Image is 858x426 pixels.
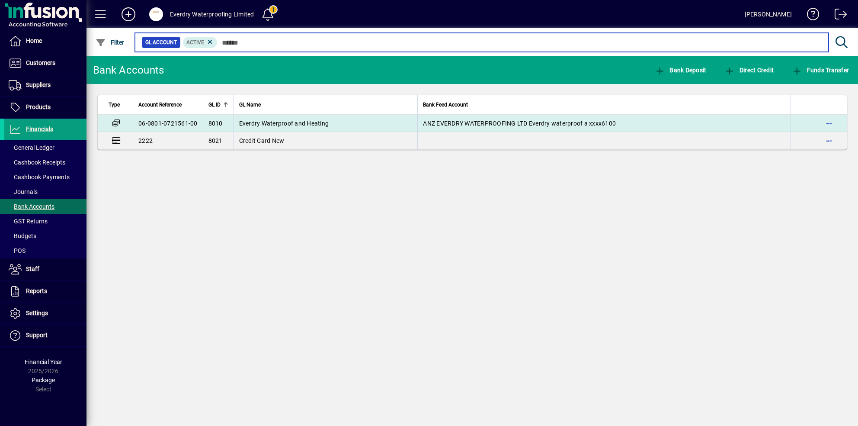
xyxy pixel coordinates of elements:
[722,62,776,78] button: Direct Credit
[9,144,54,151] span: General Ledger
[423,120,616,127] span: ANZ EVERDRY WATERPROOFING LTD Everdry waterproof a xxxx6100
[93,35,127,50] button: Filter
[115,6,142,22] button: Add
[4,170,86,184] a: Cashbook Payments
[170,7,254,21] div: Everdry Waterproofing Limited
[239,100,261,110] span: GL Name
[4,199,86,214] a: Bank Accounts
[93,63,164,77] div: Bank Accounts
[9,174,70,181] span: Cashbook Payments
[26,37,42,44] span: Home
[208,137,223,144] span: 8021
[26,81,51,88] span: Suppliers
[653,62,709,78] button: Bank Deposit
[822,116,836,130] button: More options
[4,243,86,258] a: POS
[208,100,221,110] span: GL ID
[145,38,177,47] span: GL Account
[4,74,86,96] a: Suppliers
[9,188,38,195] span: Journals
[109,100,128,110] div: Type
[183,37,218,48] mat-chip: Activation Status: Active
[4,155,86,170] a: Cashbook Receipts
[138,100,182,110] span: Account Reference
[4,258,86,280] a: Staff
[822,134,836,148] button: More options
[9,247,26,254] span: POS
[26,59,55,66] span: Customers
[26,126,53,132] span: Financials
[4,281,86,302] a: Reports
[133,115,203,132] td: 06-0801-0721561-00
[4,30,86,52] a: Home
[208,120,223,127] span: 8010
[4,140,86,155] a: General Ledger
[32,377,55,384] span: Package
[800,2,820,30] a: Knowledge Base
[26,287,47,294] span: Reports
[423,100,468,110] span: Bank Feed Account
[9,218,48,225] span: GST Returns
[724,67,774,74] span: Direct Credit
[4,184,86,199] a: Journals
[790,62,851,78] button: Funds Transfer
[109,100,120,110] span: Type
[96,39,125,46] span: Filter
[239,137,285,144] span: Credit Card New
[142,6,170,22] button: Profile
[655,67,707,74] span: Bank Deposit
[9,203,54,210] span: Bank Accounts
[208,100,228,110] div: GL ID
[26,310,48,316] span: Settings
[4,214,86,229] a: GST Returns
[4,52,86,74] a: Customers
[25,358,62,365] span: Financial Year
[26,265,39,272] span: Staff
[9,159,65,166] span: Cashbook Receipts
[4,97,86,118] a: Products
[239,120,329,127] span: Everdry Waterproof and Heating
[133,132,203,149] td: 2222
[792,67,849,74] span: Funds Transfer
[828,2,847,30] a: Logout
[26,332,48,339] span: Support
[186,39,204,45] span: Active
[239,100,413,110] div: GL Name
[4,229,86,243] a: Budgets
[423,100,785,110] div: Bank Feed Account
[4,303,86,324] a: Settings
[9,232,36,239] span: Budgets
[745,7,792,21] div: [PERSON_NAME]
[26,103,51,110] span: Products
[4,325,86,346] a: Support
